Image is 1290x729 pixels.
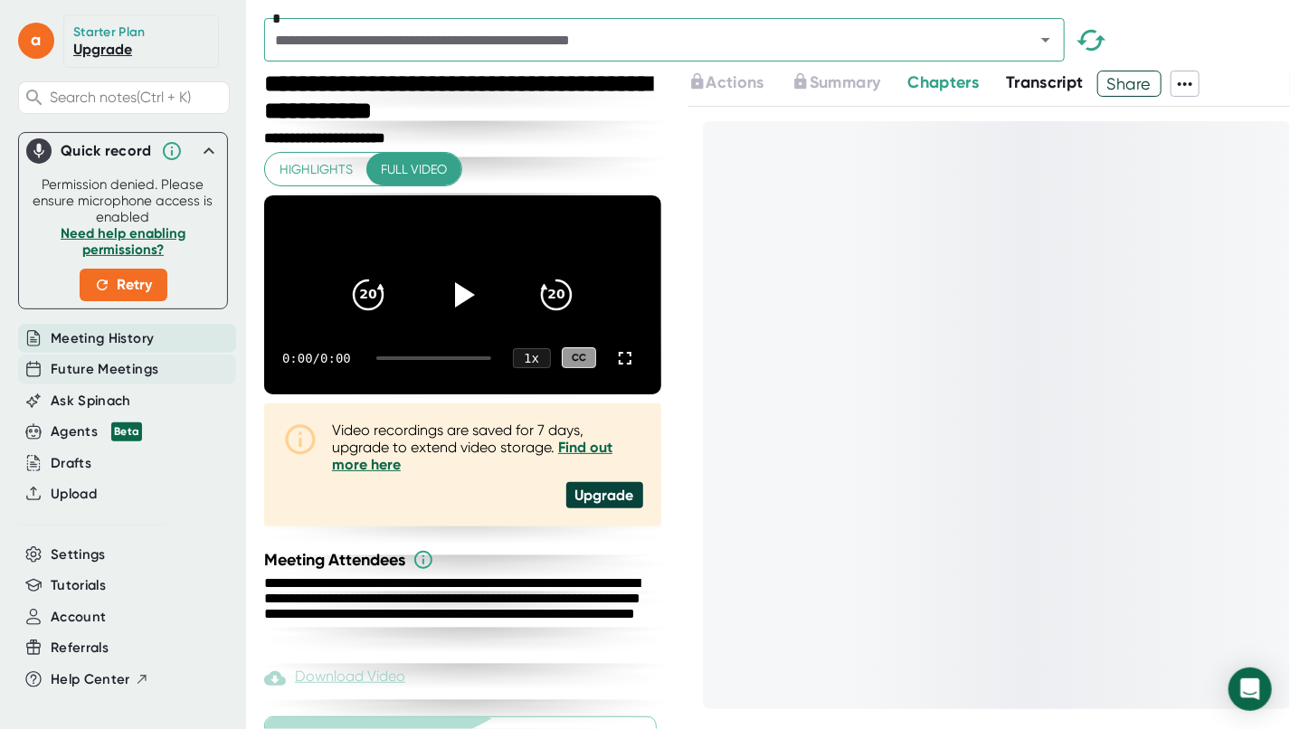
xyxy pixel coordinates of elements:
button: Account [51,607,106,628]
div: Quick record [26,133,220,169]
span: Help Center [51,669,130,690]
span: Retry [94,274,153,296]
div: Quick record [61,142,152,160]
button: Settings [51,544,106,565]
button: Tutorials [51,575,106,596]
a: Need help enabling permissions? [61,225,185,258]
div: Paid feature [264,667,405,689]
a: Upgrade [73,41,132,58]
div: Starter Plan [73,24,146,41]
div: Upgrade to access [688,71,792,97]
span: Transcript [1006,72,1084,92]
div: Agents [51,421,142,442]
button: Summary [792,71,880,95]
span: a [18,23,54,59]
span: Search notes (Ctrl + K) [50,89,191,106]
span: Highlights [280,158,353,181]
button: Share [1097,71,1162,97]
span: Full video [381,158,447,181]
div: 0:00 / 0:00 [282,351,355,365]
button: Chapters [908,71,980,95]
div: Open Intercom Messenger [1228,667,1272,711]
button: Upload [51,484,97,505]
div: Meeting Attendees [264,549,666,571]
button: Meeting History [51,328,154,349]
button: Help Center [51,669,149,690]
div: Beta [111,422,142,441]
button: Drafts [51,453,91,474]
button: Highlights [265,153,367,186]
div: Permission denied. Please ensure microphone access is enabled [30,176,216,301]
button: Open [1033,27,1058,52]
div: 1 x [513,348,551,368]
button: Agents Beta [51,421,142,442]
span: Chapters [908,72,980,92]
button: Referrals [51,638,109,658]
div: CC [562,347,596,368]
button: Future Meetings [51,359,158,380]
button: Ask Spinach [51,391,131,412]
div: Upgrade to access [792,71,907,97]
div: Upgrade [566,482,643,508]
span: Share [1098,68,1161,99]
button: Transcript [1006,71,1084,95]
div: Video recordings are saved for 7 days, upgrade to extend video storage. [332,421,643,473]
span: Actions [707,72,764,92]
button: Actions [688,71,764,95]
span: Summary [810,72,880,92]
button: Full video [366,153,461,186]
button: Retry [80,269,167,301]
a: Find out more here [332,439,612,473]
